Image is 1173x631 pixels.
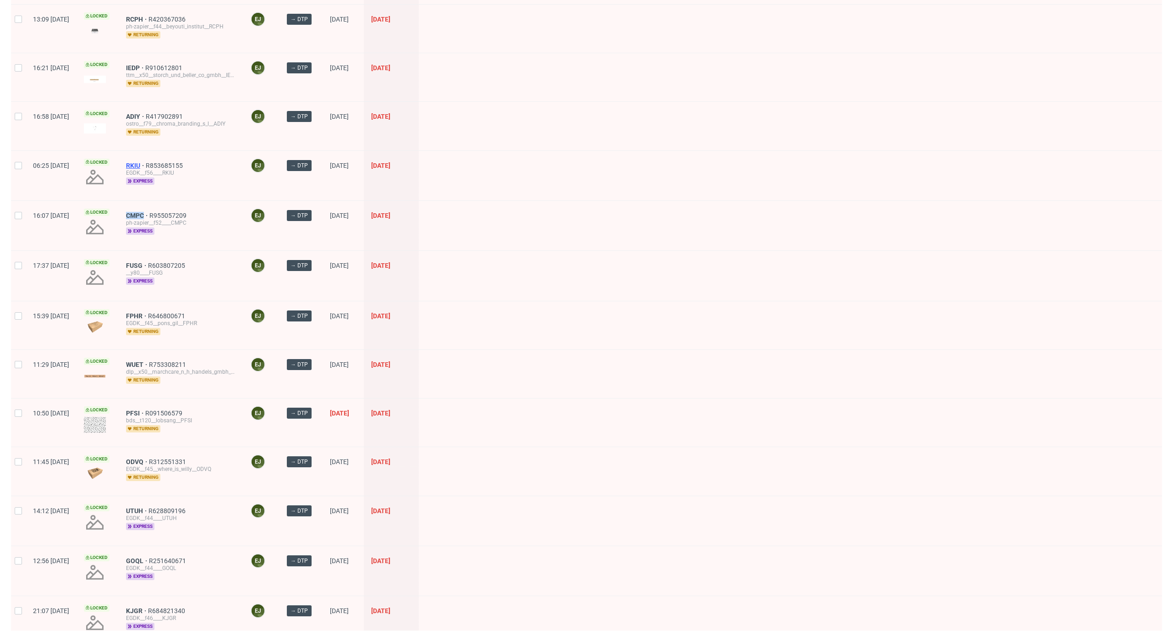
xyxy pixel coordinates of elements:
a: R684821340 [148,607,187,614]
span: [DATE] [330,361,349,368]
a: R312551331 [149,458,188,465]
span: express [126,177,154,185]
span: [DATE] [371,212,390,219]
figcaption: EJ [252,504,264,517]
img: version_two_editor_design [84,25,106,37]
span: 13:09 [DATE] [33,16,69,23]
figcaption: EJ [252,455,264,468]
span: [DATE] [371,458,390,465]
span: [DATE] [330,458,349,465]
span: → DTP [291,312,308,320]
span: Locked [84,110,110,117]
div: ostro__f79__chroma_branding_s_l__ADIY [126,120,236,127]
a: ODVQ [126,458,149,465]
span: returning [126,474,160,481]
div: EGDK__f44____GOQL [126,565,236,572]
span: [DATE] [371,410,390,417]
span: Locked [84,604,110,612]
span: RCPH [126,16,148,23]
img: no_design.png [84,266,106,288]
img: data [84,76,106,83]
img: data [84,417,106,432]
figcaption: EJ [252,209,264,222]
span: 17:37 [DATE] [33,262,69,269]
span: Locked [84,209,110,216]
figcaption: EJ [252,358,264,371]
div: ttm__x50__storch_und_beller_co_gmbh__IEDP [126,72,236,79]
span: 15:39 [DATE] [33,312,69,320]
div: dlp__x50__marchcare_n_h_handels_gmbh__WUET [126,368,236,376]
span: [DATE] [330,16,349,23]
span: Locked [84,358,110,365]
span: → DTP [291,458,308,466]
span: [DATE] [371,162,390,169]
span: R628809196 [148,507,187,515]
a: R251640671 [149,557,188,565]
span: R753308211 [149,361,188,368]
span: PFSI [126,410,145,417]
figcaption: EJ [252,61,264,74]
div: ph-zapier__f52____CMPC [126,219,236,227]
span: → DTP [291,507,308,515]
span: [DATE] [371,113,390,120]
span: 10:50 [DATE] [33,410,69,417]
span: returning [126,31,160,39]
a: R955057209 [149,212,188,219]
span: [DATE] [330,410,349,417]
div: __y80____FUSG [126,269,236,277]
span: [DATE] [330,162,349,169]
img: data [84,467,106,480]
span: R910612801 [145,64,184,72]
span: Locked [84,554,110,561]
figcaption: EJ [252,13,264,26]
span: R603807205 [148,262,187,269]
span: Locked [84,406,110,414]
a: R853685155 [146,162,185,169]
span: [DATE] [330,113,349,120]
figcaption: EJ [252,554,264,567]
span: 16:21 [DATE] [33,64,69,72]
span: express [126,573,154,580]
div: bds__t120__lobsang__PFSI [126,417,236,424]
div: EGDK__f45__pons_gil__FPHR [126,320,236,327]
span: [DATE] [330,607,349,614]
img: version_two_editor_design.png [84,123,106,133]
span: returning [126,128,160,136]
figcaption: EJ [252,159,264,172]
img: no_design.png [84,216,106,238]
span: Locked [84,12,110,20]
span: R646800671 [148,312,187,320]
span: Locked [84,504,110,511]
span: → DTP [291,607,308,615]
span: returning [126,328,160,335]
span: UTUH [126,507,148,515]
span: [DATE] [330,212,349,219]
span: R091506579 [145,410,184,417]
a: IEDP [126,64,145,72]
span: [DATE] [371,557,390,565]
a: R417902891 [146,113,185,120]
span: 16:07 [DATE] [33,212,69,219]
a: FPHR [126,312,148,320]
img: no_design.png [84,561,106,583]
a: CMPC [126,212,149,219]
a: ADIY [126,113,146,120]
span: [DATE] [371,312,390,320]
span: → DTP [291,557,308,565]
img: no_design.png [84,511,106,533]
span: returning [126,80,160,87]
span: → DTP [291,211,308,220]
span: express [126,623,154,630]
span: [DATE] [330,262,349,269]
span: [DATE] [330,557,349,565]
a: GOQL [126,557,149,565]
div: EGDK__f46____KJGR [126,614,236,622]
